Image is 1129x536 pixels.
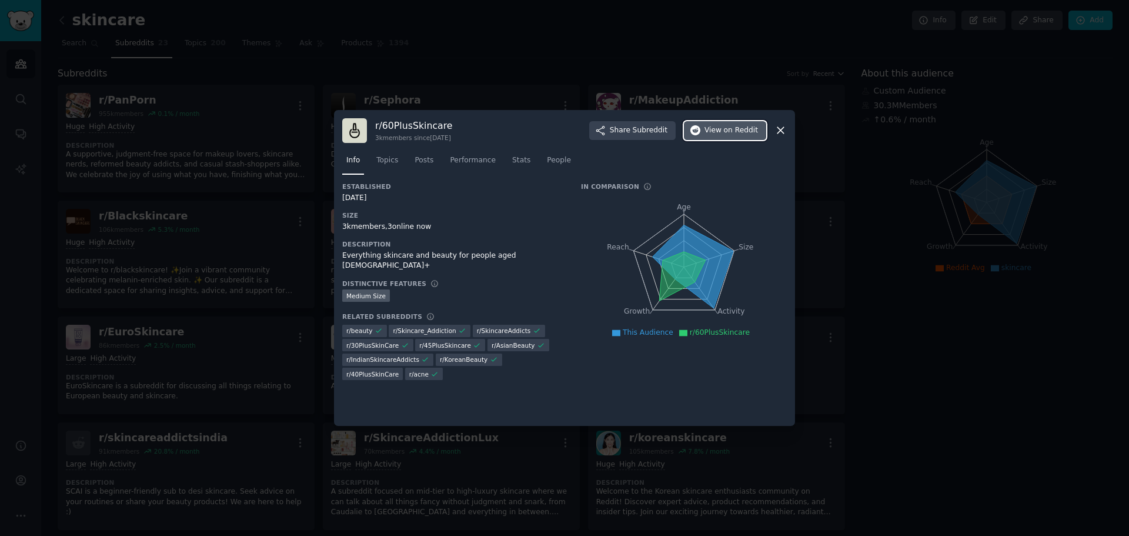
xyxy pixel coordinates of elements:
[342,240,564,248] h3: Description
[547,155,571,166] span: People
[342,118,367,143] img: 60PlusSkincare
[342,151,364,175] a: Info
[589,121,676,140] button: ShareSubreddit
[684,121,766,140] button: Viewon Reddit
[346,155,360,166] span: Info
[739,242,753,251] tspan: Size
[508,151,535,175] a: Stats
[346,370,399,378] span: r/ 40PlusSkinCare
[376,155,398,166] span: Topics
[677,203,691,211] tspan: Age
[342,222,564,232] div: 3k members, 3 online now
[512,155,530,166] span: Stats
[543,151,575,175] a: People
[342,182,564,191] h3: Established
[419,341,471,349] span: r/ 45PlusSkincare
[410,151,437,175] a: Posts
[718,307,745,315] tspan: Activity
[375,119,453,132] h3: r/ 60PlusSkincare
[446,151,500,175] a: Performance
[623,328,673,337] span: This Audience
[610,125,667,136] span: Share
[342,279,426,288] h3: Distinctive Features
[346,355,419,364] span: r/ IndianSkincareAddicts
[393,327,456,335] span: r/ Skincare_Addiction
[724,125,758,136] span: on Reddit
[477,327,531,335] span: r/ SkincareAddicts
[342,211,564,219] h3: Size
[342,251,564,271] div: Everything skincare and beauty for people aged [DEMOGRAPHIC_DATA]+
[346,341,399,349] span: r/ 30PlusSkinCare
[704,125,758,136] span: View
[450,155,496,166] span: Performance
[581,182,639,191] h3: In Comparison
[346,327,372,335] span: r/ beauty
[607,242,629,251] tspan: Reach
[415,155,433,166] span: Posts
[342,289,390,302] div: Medium Size
[342,312,422,321] h3: Related Subreddits
[690,328,750,337] span: r/60PlusSkincare
[375,134,453,142] div: 3k members since [DATE]
[624,307,650,315] tspan: Growth
[633,125,667,136] span: Subreddit
[440,355,487,364] span: r/ KoreanBeauty
[372,151,402,175] a: Topics
[342,193,564,204] div: [DATE]
[492,341,535,349] span: r/ AsianBeauty
[409,370,429,378] span: r/ acne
